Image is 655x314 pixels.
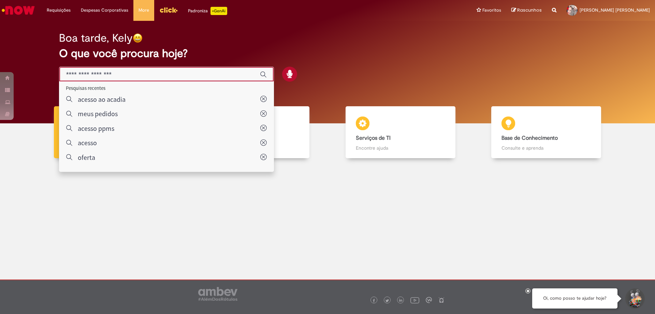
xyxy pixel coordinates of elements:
[580,7,650,13] span: [PERSON_NAME] [PERSON_NAME]
[210,7,227,15] p: +GenAi
[385,299,389,302] img: logo_footer_twitter.png
[511,7,542,14] a: Rascunhos
[47,7,71,14] span: Requisições
[36,106,182,159] a: Tirar dúvidas Tirar dúvidas com Lupi Assist e Gen Ai
[501,135,558,141] b: Base de Conhecimento
[482,7,501,14] span: Favoritos
[356,145,445,151] p: Encontre ajuda
[1,3,36,17] img: ServiceNow
[188,7,227,15] div: Padroniza
[501,145,591,151] p: Consulte e aprenda
[159,5,178,15] img: click_logo_yellow_360x200.png
[372,299,376,302] img: logo_footer_facebook.png
[81,7,128,14] span: Despesas Corporativas
[59,47,596,59] h2: O que você procura hoje?
[327,106,474,159] a: Serviços de TI Encontre ajuda
[410,296,419,304] img: logo_footer_youtube.png
[59,32,133,44] h2: Boa tarde, Kely
[133,33,143,43] img: happy-face.png
[139,7,149,14] span: More
[517,7,542,13] span: Rascunhos
[438,297,445,303] img: logo_footer_naosei.png
[532,288,617,309] div: Oi, como posso te ajudar hoje?
[624,288,645,309] button: Iniciar Conversa de Suporte
[399,299,403,303] img: logo_footer_linkedin.png
[474,106,620,159] a: Base de Conhecimento Consulte e aprenda
[426,297,432,303] img: logo_footer_workplace.png
[198,287,237,301] img: logo_footer_ambev_rotulo_gray.png
[356,135,391,141] b: Serviços de TI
